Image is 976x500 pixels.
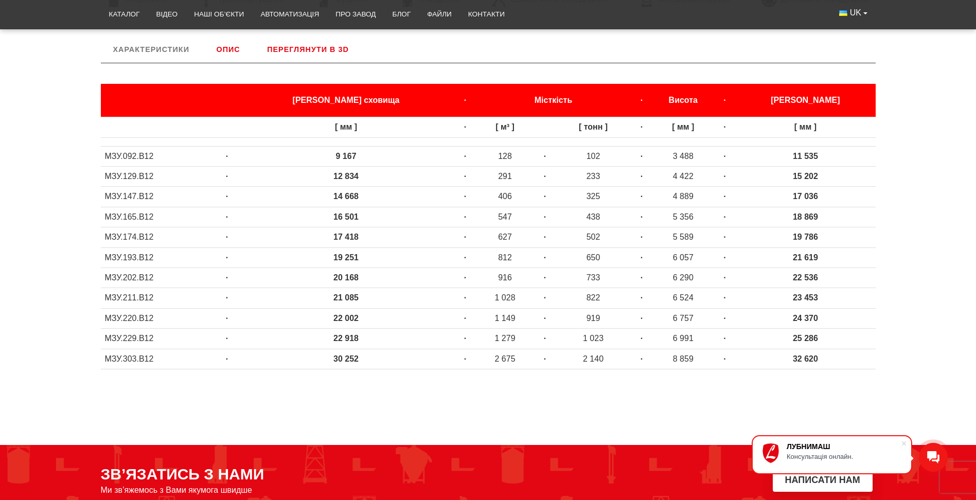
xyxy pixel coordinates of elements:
strong: 22 918 [333,334,359,343]
strong: 17 418 [333,233,359,241]
button: UK [831,3,875,23]
strong: 12 834 [333,172,359,181]
strong: · [544,334,546,343]
button: Написати нам [773,469,873,492]
strong: · [226,253,228,262]
strong: 9 167 [336,152,357,160]
strong: 19 786 [793,233,818,241]
td: 2 675 [476,349,535,369]
strong: · [641,152,643,160]
td: 5 356 [652,207,714,227]
td: МЗУ.211.В12 [101,288,217,308]
a: Каталог [101,3,148,26]
td: 291 [476,167,535,187]
strong: · [464,253,466,262]
strong: · [544,212,546,221]
strong: · [723,233,725,241]
strong: 21 619 [793,253,818,262]
strong: · [723,96,725,104]
td: 1 028 [476,288,535,308]
td: МЗУ.202.В12 [101,268,217,288]
td: 3 488 [652,146,714,166]
strong: [ м³ ] [495,122,514,131]
td: МЗУ.165.В12 [101,207,217,227]
div: Консультація онлайн. [787,453,901,460]
th: [PERSON_NAME] [735,84,875,117]
strong: · [464,354,466,363]
strong: · [544,152,546,160]
strong: · [641,96,643,104]
td: МЗУ.303.В12 [101,349,217,369]
strong: 14 668 [333,192,359,201]
strong: · [226,314,228,323]
td: 627 [476,227,535,247]
td: 8 859 [652,349,714,369]
strong: · [723,354,725,363]
strong: · [226,354,228,363]
strong: · [723,212,725,221]
strong: · [641,192,643,201]
span: ЗВ’ЯЗАТИСЬ З НАМИ [101,466,264,483]
td: 4 889 [652,187,714,207]
strong: 11 535 [793,152,818,160]
strong: [ тонн ] [579,122,608,131]
strong: · [226,152,228,160]
td: 102 [556,146,631,166]
strong: · [641,212,643,221]
strong: 18 869 [793,212,818,221]
td: МЗУ.193.В12 [101,247,217,267]
strong: · [226,293,228,302]
strong: 22 002 [333,314,359,323]
strong: 25 286 [793,334,818,343]
a: Переглянути в 3D [255,36,361,63]
a: Про завод [327,3,384,26]
td: 233 [556,167,631,187]
strong: · [544,314,546,323]
strong: 20 168 [333,273,359,282]
td: МЗУ.092.В12 [101,146,217,166]
strong: · [723,172,725,181]
strong: · [544,293,546,302]
td: 650 [556,247,631,267]
td: МЗУ.229.В12 [101,329,217,349]
strong: · [544,233,546,241]
strong: · [544,253,546,262]
td: 916 [476,268,535,288]
strong: · [641,172,643,181]
strong: · [723,273,725,282]
span: UK [850,7,861,19]
td: 822 [556,288,631,308]
td: 1 023 [556,329,631,349]
strong: · [723,152,725,160]
strong: [ мм ] [672,122,694,131]
strong: · [464,314,466,323]
td: 406 [476,187,535,207]
strong: · [723,253,725,262]
strong: 16 501 [333,212,359,221]
strong: · [641,334,643,343]
td: 2 140 [556,349,631,369]
th: Висота [652,84,714,117]
a: Контакти [460,3,513,26]
td: 812 [476,247,535,267]
td: 6 290 [652,268,714,288]
strong: · [464,293,466,302]
strong: · [226,172,228,181]
strong: · [464,122,466,131]
td: 325 [556,187,631,207]
td: МЗУ.129.В12 [101,167,217,187]
strong: · [226,192,228,201]
td: МЗУ.174.В12 [101,227,217,247]
th: [PERSON_NAME] сховища [238,84,454,117]
img: Українська [839,10,847,16]
td: 6 057 [652,247,714,267]
strong: · [544,273,546,282]
a: Автоматизація [252,3,327,26]
strong: · [464,334,466,343]
strong: · [226,334,228,343]
strong: · [641,273,643,282]
strong: · [641,122,643,131]
strong: · [641,293,643,302]
strong: · [723,334,725,343]
a: Опис [204,36,252,63]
